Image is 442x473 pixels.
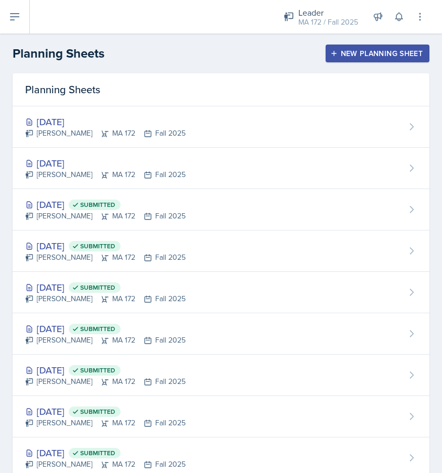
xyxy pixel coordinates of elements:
[80,408,115,416] span: Submitted
[25,239,186,253] div: [DATE]
[80,201,115,209] span: Submitted
[80,366,115,375] span: Submitted
[13,189,429,230] a: [DATE] Submitted [PERSON_NAME]MA 172Fall 2025
[13,313,429,355] a: [DATE] Submitted [PERSON_NAME]MA 172Fall 2025
[298,6,358,19] div: Leader
[25,404,186,419] div: [DATE]
[298,17,358,28] div: MA 172 / Fall 2025
[25,446,186,460] div: [DATE]
[25,322,186,336] div: [DATE]
[25,459,186,470] div: [PERSON_NAME] MA 172 Fall 2025
[25,293,186,304] div: [PERSON_NAME] MA 172 Fall 2025
[25,280,186,294] div: [DATE]
[13,355,429,396] a: [DATE] Submitted [PERSON_NAME]MA 172Fall 2025
[80,242,115,250] span: Submitted
[25,417,186,428] div: [PERSON_NAME] MA 172 Fall 2025
[13,106,429,148] a: [DATE] [PERSON_NAME]MA 172Fall 2025
[25,335,186,346] div: [PERSON_NAME] MA 172 Fall 2025
[13,44,104,63] h2: Planning Sheets
[25,156,186,170] div: [DATE]
[326,45,429,62] button: New Planning Sheet
[25,211,186,222] div: [PERSON_NAME] MA 172 Fall 2025
[25,197,186,212] div: [DATE]
[80,283,115,292] span: Submitted
[25,128,186,139] div: [PERSON_NAME] MA 172 Fall 2025
[25,115,186,129] div: [DATE]
[13,230,429,272] a: [DATE] Submitted [PERSON_NAME]MA 172Fall 2025
[80,449,115,457] span: Submitted
[13,73,429,106] div: Planning Sheets
[25,252,186,263] div: [PERSON_NAME] MA 172 Fall 2025
[13,396,429,437] a: [DATE] Submitted [PERSON_NAME]MA 172Fall 2025
[332,49,423,58] div: New Planning Sheet
[80,325,115,333] span: Submitted
[13,272,429,313] a: [DATE] Submitted [PERSON_NAME]MA 172Fall 2025
[25,169,186,180] div: [PERSON_NAME] MA 172 Fall 2025
[25,363,186,377] div: [DATE]
[25,376,186,387] div: [PERSON_NAME] MA 172 Fall 2025
[13,148,429,189] a: [DATE] [PERSON_NAME]MA 172Fall 2025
